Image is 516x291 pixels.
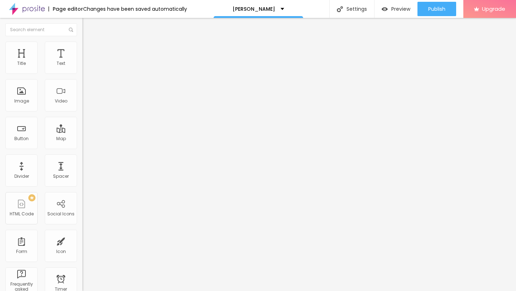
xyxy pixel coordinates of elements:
span: Publish [428,6,445,12]
iframe: Editor [82,18,516,291]
div: Changes have been saved automatically [83,6,187,11]
span: Upgrade [482,6,505,12]
div: Button [14,136,29,141]
div: Page editor [48,6,83,11]
span: Preview [391,6,410,12]
input: Search element [5,23,77,36]
div: Divider [14,174,29,179]
div: Image [14,99,29,104]
div: Video [55,99,67,104]
div: Map [56,136,66,141]
div: Title [17,61,26,66]
img: Icone [337,6,343,12]
div: Spacer [53,174,69,179]
img: Icone [69,28,73,32]
button: Preview [374,2,417,16]
div: HTML Code [10,211,34,216]
div: Social Icons [47,211,75,216]
div: Text [57,61,65,66]
p: [PERSON_NAME] [233,6,275,11]
div: Form [16,249,27,254]
button: Publish [417,2,456,16]
img: view-1.svg [382,6,388,12]
div: Icon [56,249,66,254]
